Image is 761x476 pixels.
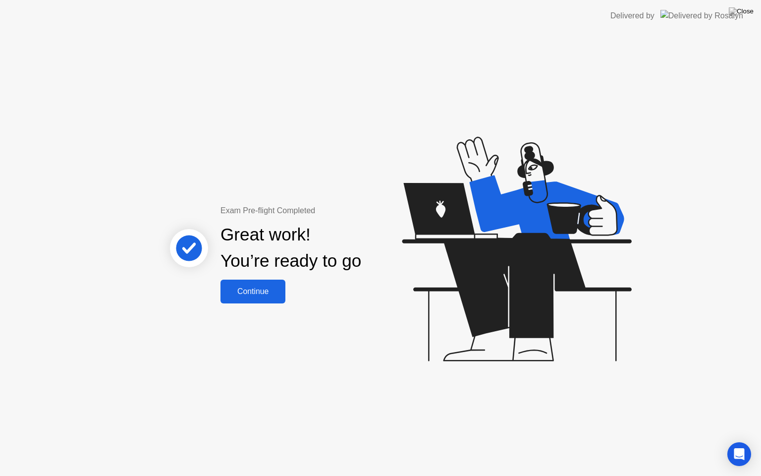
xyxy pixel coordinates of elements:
[729,7,754,15] img: Close
[610,10,654,22] div: Delivered by
[220,222,361,274] div: Great work! You’re ready to go
[220,280,285,303] button: Continue
[727,442,751,466] div: Open Intercom Messenger
[220,205,425,217] div: Exam Pre-flight Completed
[660,10,743,21] img: Delivered by Rosalyn
[223,287,282,296] div: Continue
